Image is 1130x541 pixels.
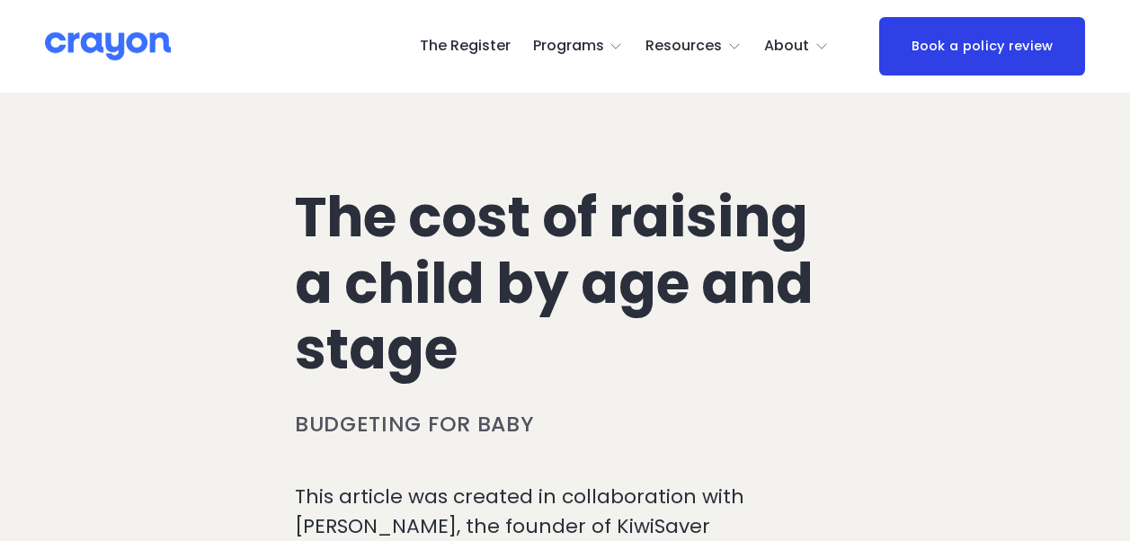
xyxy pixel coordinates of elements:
[533,32,624,61] a: folder dropdown
[533,33,604,59] span: Programs
[295,409,535,439] a: Budgeting for baby
[764,33,809,59] span: About
[645,33,722,59] span: Resources
[764,32,829,61] a: folder dropdown
[420,32,511,61] a: The Register
[645,32,742,61] a: folder dropdown
[295,184,835,383] h1: The cost of raising a child by age and stage
[879,17,1084,76] a: Book a policy review
[45,31,171,62] img: Crayon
